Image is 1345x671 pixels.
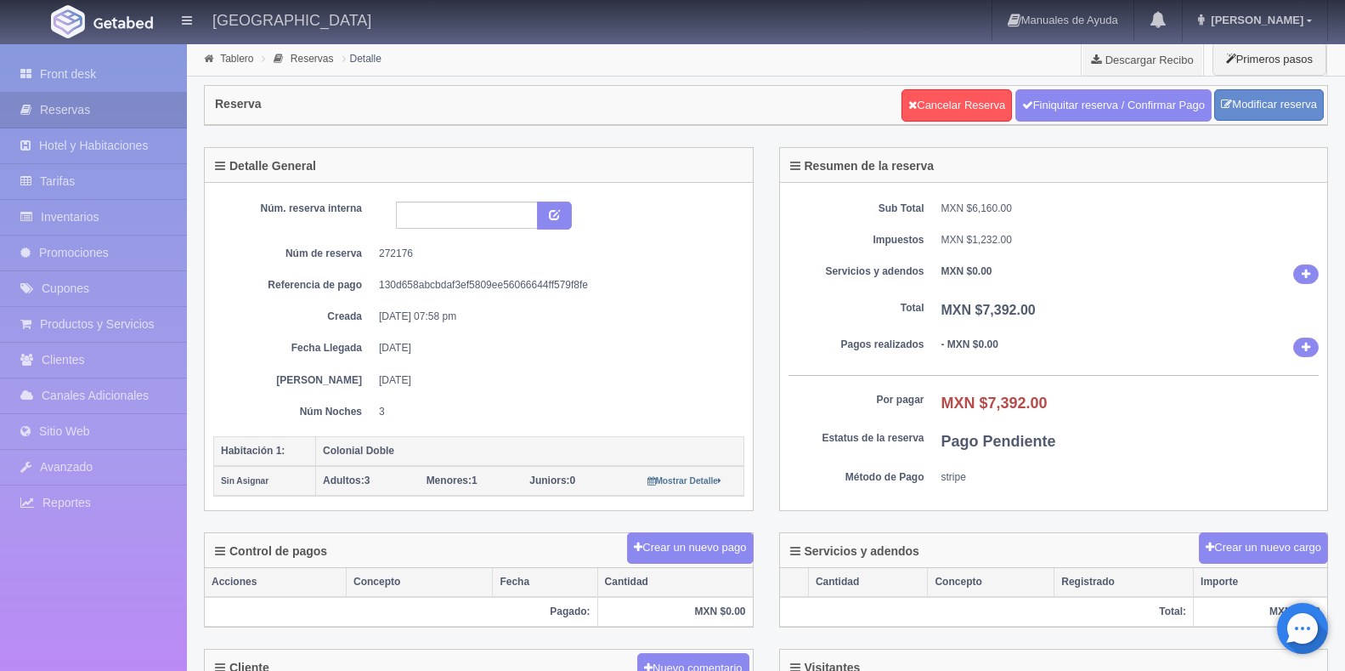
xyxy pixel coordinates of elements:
[226,247,362,261] dt: Núm de reserva
[291,53,334,65] a: Reservas
[1199,532,1328,564] button: Crear un nuevo cargo
[647,475,721,486] a: Mostrar Detalle
[221,476,268,486] small: Sin Asignar
[379,310,732,324] dd: [DATE] 07:58 pm
[323,475,365,486] strong: Adultos:
[379,278,732,293] dd: 130d658abcbdaf3ef5809ee56066644ff579f8fe
[1214,89,1324,121] a: Modificar reserva
[941,233,1320,247] dd: MXN $1,232.00
[93,16,153,29] img: Getabed
[941,338,998,350] b: - MXN $0.00
[928,568,1054,597] th: Concepto
[226,405,362,419] dt: Núm Noches
[379,373,732,388] dd: [DATE]
[788,431,924,446] dt: Estatus de la reserva
[1054,568,1194,597] th: Registrado
[1082,43,1203,77] a: Descargar Recibo
[941,202,1320,216] dd: MXN $6,160.00
[226,310,362,324] dt: Creada
[346,568,492,597] th: Concepto
[323,475,370,486] span: 3
[597,568,752,597] th: Cantidad
[493,568,597,597] th: Fecha
[788,202,924,216] dt: Sub Total
[941,303,1036,317] b: MXN $7,392.00
[379,247,732,261] dd: 272176
[627,532,753,564] button: Crear un nuevo pago
[941,470,1320,485] dd: stripe
[901,89,1012,122] a: Cancelar Reserva
[788,264,924,279] dt: Servicios y adendos
[338,50,386,66] li: Detalle
[788,338,924,352] dt: Pagos realizados
[226,341,362,355] dt: Fecha Llegada
[316,436,744,466] th: Colonial Doble
[205,568,346,597] th: Acciones
[215,545,327,558] h4: Control de pagos
[427,475,472,486] strong: Menores:
[780,597,1194,627] th: Total:
[647,476,721,486] small: Mostrar Detalle
[427,475,478,486] span: 1
[226,278,362,293] dt: Referencia de pago
[941,395,1048,412] b: MXN $7,392.00
[51,5,85,38] img: Getabed
[226,202,362,216] dt: Núm. reserva interna
[788,393,924,407] dt: Por pagar
[790,545,919,558] h4: Servicios y adendos
[788,301,924,316] dt: Total
[215,98,262,111] h4: Reserva
[529,475,575,486] span: 0
[1207,14,1303,26] span: [PERSON_NAME]
[790,160,935,173] h4: Resumen de la reserva
[1194,597,1327,627] th: MXN $0.00
[529,475,569,486] strong: Juniors:
[379,405,732,419] dd: 3
[1194,568,1327,597] th: Importe
[205,597,597,627] th: Pagado:
[220,53,253,65] a: Tablero
[221,445,285,457] b: Habitación 1:
[226,373,362,388] dt: [PERSON_NAME]
[788,233,924,247] dt: Impuestos
[941,265,992,277] b: MXN $0.00
[212,9,371,30] h4: [GEOGRAPHIC_DATA]
[788,470,924,485] dt: Método de Pago
[808,568,928,597] th: Cantidad
[1212,43,1326,76] button: Primeros pasos
[941,433,1056,450] b: Pago Pendiente
[597,597,752,627] th: MXN $0.00
[1015,89,1212,122] a: Finiquitar reserva / Confirmar Pago
[379,341,732,355] dd: [DATE]
[215,160,316,173] h4: Detalle General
